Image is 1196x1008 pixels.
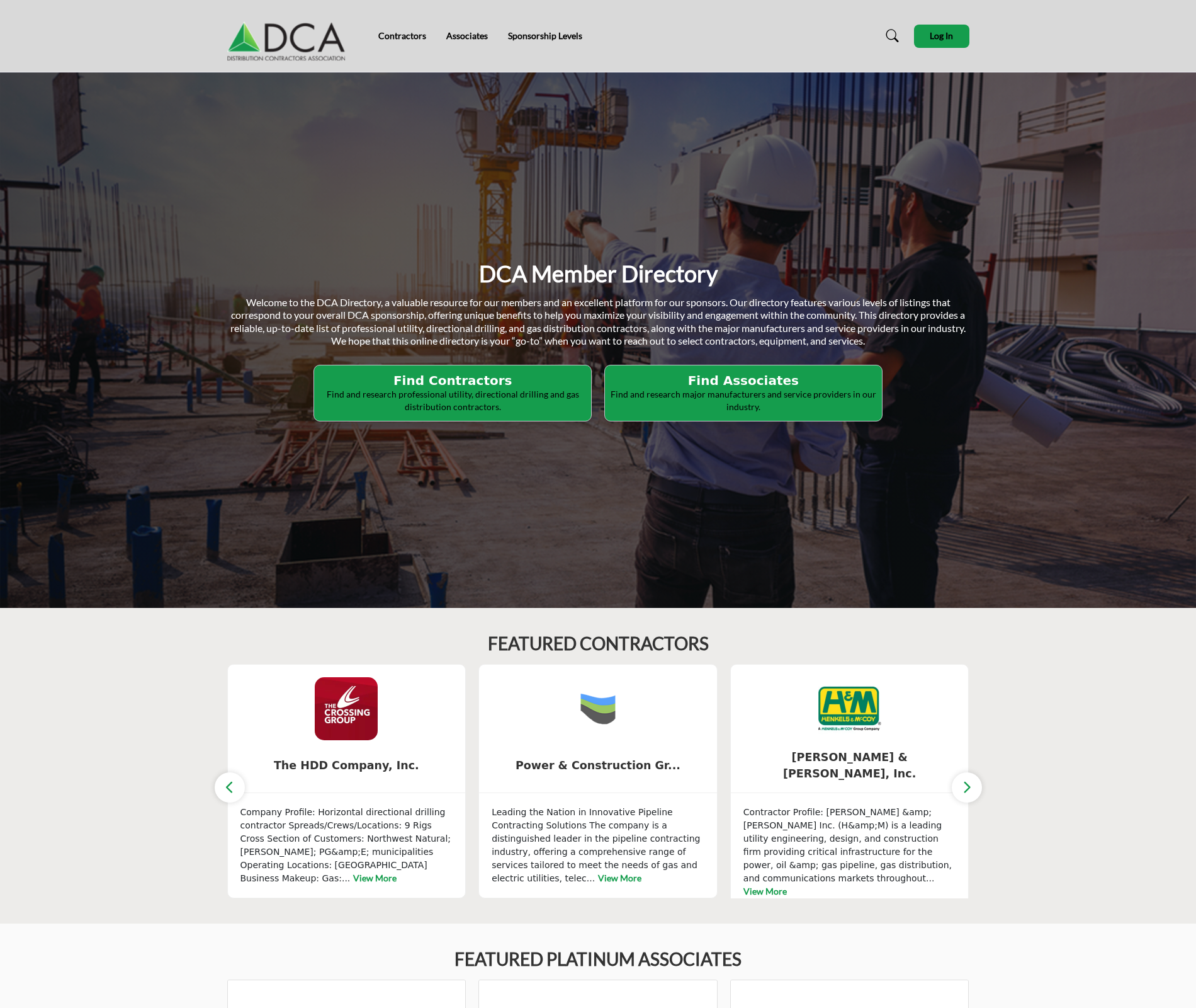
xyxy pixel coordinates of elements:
[750,749,950,782] b: Henkels & McCoy, Inc.
[488,633,709,655] h2: FEATURED CONTRACTORS
[874,26,907,46] a: Search
[818,677,881,740] img: Henkels & McCoy, Inc.
[492,806,704,885] p: Leading the Nation in Innovative Pipeline Contracting Solutions The company is a distinguished le...
[318,388,587,413] p: Find and research professional utility, directional drilling and gas distribution contractors.
[750,749,950,782] span: [PERSON_NAME] & [PERSON_NAME], Inc.
[240,806,453,885] p: Company Profile: Horizontal directional drilling contractor Spreads/Crews/Locations: 9 Rigs Cross...
[313,365,592,421] button: Find Contractors Find and research professional utility, directional drilling and gas distributio...
[914,25,969,48] button: Log In
[454,949,742,970] h2: FEATURED PLATINUM ASSOCIATES
[247,749,447,782] b: The HDD Company, Inc.
[609,388,878,413] p: Find and research major manufacturers and service providers in our industry.
[731,749,969,782] a: [PERSON_NAME] & [PERSON_NAME], Inc.
[508,30,582,41] a: Sponsorship Levels
[318,373,587,388] h2: Find Contractors
[378,30,426,41] a: Contractors
[498,757,698,774] span: Power & Construction Gr...
[228,749,466,782] a: The HDD Company, Inc.
[609,373,878,388] h2: Find Associates
[587,873,595,883] span: ...
[604,365,883,421] button: Find Associates Find and research major manufacturers and service providers in our industry.
[342,873,350,883] span: ...
[743,886,787,896] a: View More
[743,806,956,898] p: Contractor Profile: [PERSON_NAME] &amp; [PERSON_NAME] Inc. (H&amp;M) is a leading utility enginee...
[479,749,717,782] a: Power & Construction Gr...
[247,757,447,774] span: The HDD Company, Inc.
[479,259,718,289] h1: DCA Member Directory
[498,749,698,782] b: Power & Construction Group, Inc.
[446,30,488,41] a: Associates
[567,677,629,740] img: Power & Construction Group, Inc.
[227,11,352,61] img: Site Logo
[315,677,378,740] img: The HDD Company, Inc.
[353,873,397,883] a: View More
[598,873,641,883] a: View More
[926,873,934,883] span: ...
[930,30,953,41] span: Log In
[230,296,966,347] span: Welcome to the DCA Directory, a valuable resource for our members and an excellent platform for o...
